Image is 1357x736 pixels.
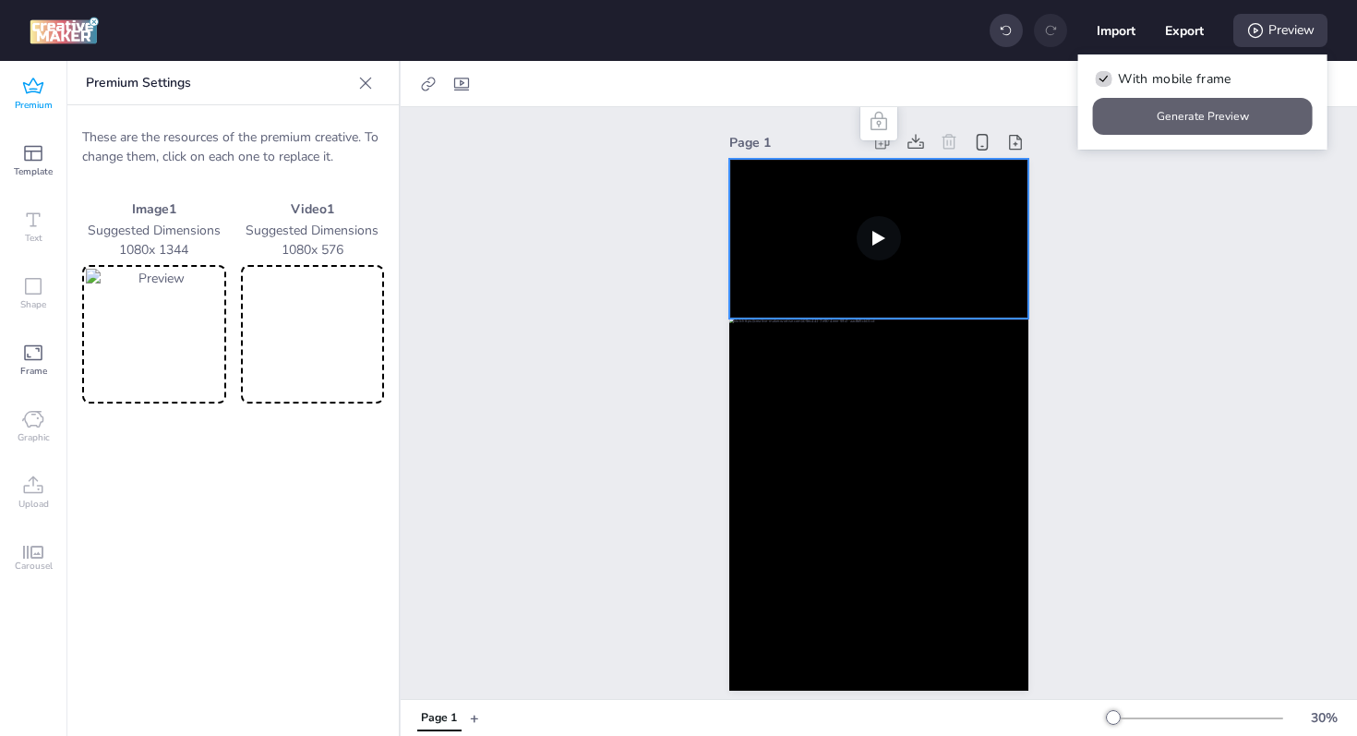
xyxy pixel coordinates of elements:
[82,199,226,219] p: Image 1
[408,702,470,734] div: Tabs
[1302,708,1346,728] div: 30 %
[86,61,351,105] p: Premium Settings
[15,559,53,573] span: Carousel
[241,199,385,219] p: Video 1
[30,17,99,44] img: logo Creative Maker
[82,127,384,166] p: These are the resources of the premium creative. To change them, click on each one to replace it.
[18,497,49,512] span: Upload
[1097,11,1135,50] button: Import
[14,164,53,179] span: Template
[20,364,47,379] span: Frame
[241,240,385,259] p: 1080 x 576
[1093,98,1313,135] button: Generate Preview
[421,710,457,727] div: Page 1
[470,702,479,734] button: +
[86,269,222,400] img: Preview
[1233,14,1327,47] div: Preview
[1118,69,1231,89] span: With mobile frame
[18,430,50,445] span: Graphic
[729,133,862,152] div: Page 1
[25,231,42,246] span: Text
[82,221,226,240] p: Suggested Dimensions
[82,240,226,259] p: 1080 x 1344
[15,98,53,113] span: Premium
[1165,11,1204,50] button: Export
[241,221,385,240] p: Suggested Dimensions
[20,297,46,312] span: Shape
